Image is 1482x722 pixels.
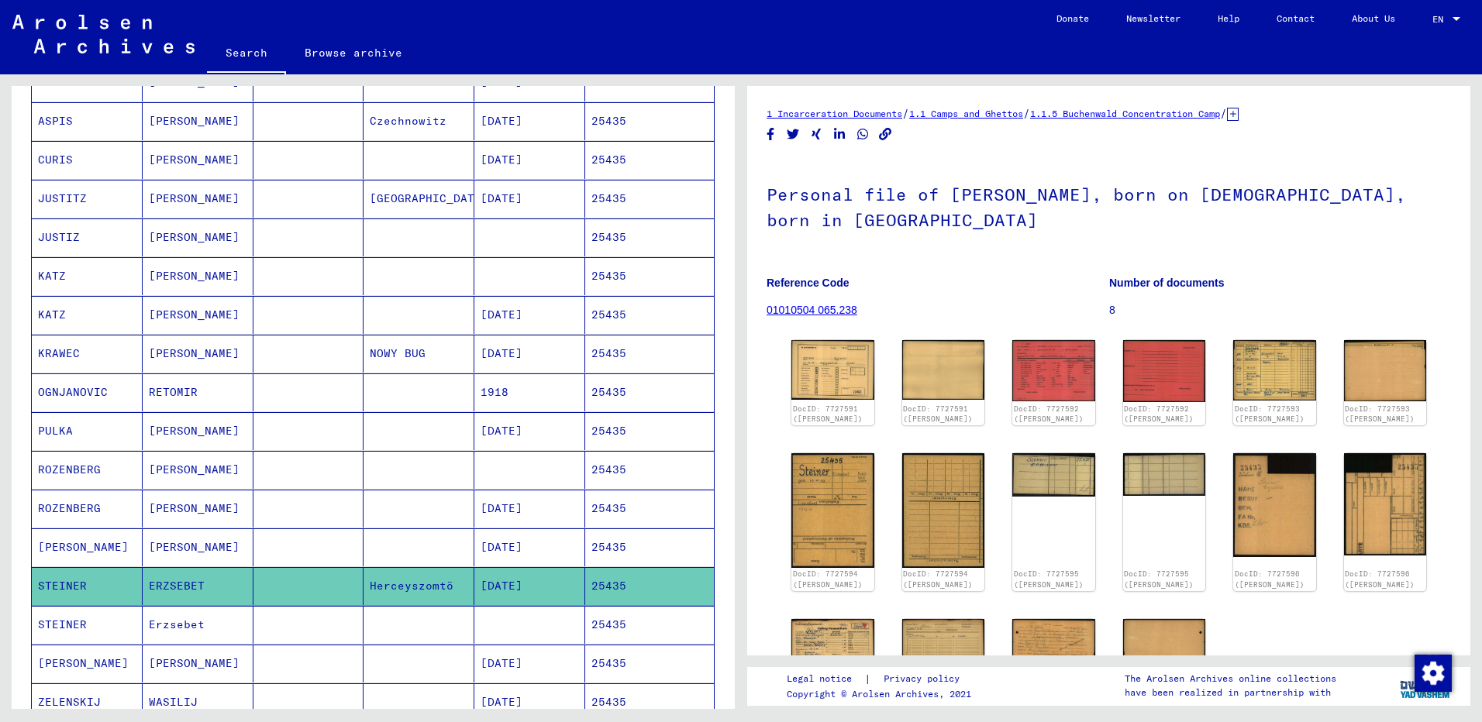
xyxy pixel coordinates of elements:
[585,296,714,334] mat-cell: 25435
[585,373,714,411] mat-cell: 25435
[32,218,143,256] mat-cell: JUSTIZ
[1012,619,1095,677] img: 001.jpg
[1123,340,1206,402] img: 002.jpg
[143,412,253,450] mat-cell: [PERSON_NAME]
[585,102,714,140] mat-cell: 25435
[32,180,143,218] mat-cell: JUSTITZ
[791,619,874,680] img: 001.jpg
[585,451,714,489] mat-cell: 25435
[32,141,143,179] mat-cell: CURIS
[902,106,909,120] span: /
[143,296,253,334] mat-cell: [PERSON_NAME]
[1415,655,1452,692] img: Zustimmung ändern
[785,125,801,144] button: Share on Twitter
[286,34,421,71] a: Browse archive
[1012,453,1095,497] img: 001.jpg
[1233,340,1316,401] img: 001.jpg
[143,645,253,682] mat-cell: [PERSON_NAME]
[143,606,253,644] mat-cell: Erzsebet
[143,141,253,179] mat-cell: [PERSON_NAME]
[32,257,143,295] mat-cell: KATZ
[1124,569,1194,589] a: DocID: 7727595 ([PERSON_NAME])
[474,102,585,140] mat-cell: [DATE]
[585,335,714,373] mat-cell: 25435
[902,453,985,567] img: 002.jpg
[1220,106,1227,120] span: /
[1344,340,1427,401] img: 002.jpg
[32,490,143,528] mat-cell: ROZENBERG
[143,180,253,218] mat-cell: [PERSON_NAME]
[585,141,714,179] mat-cell: 25435
[1125,686,1336,700] p: have been realized in partnership with
[1023,106,1030,120] span: /
[793,569,863,589] a: DocID: 7727594 ([PERSON_NAME])
[585,180,714,218] mat-cell: 25435
[32,528,143,566] mat-cell: [PERSON_NAME]
[143,373,253,411] mat-cell: RETOMIR
[1235,404,1305,424] a: DocID: 7727593 ([PERSON_NAME])
[585,257,714,295] mat-cell: 25435
[763,125,779,144] button: Share on Facebook
[32,606,143,644] mat-cell: STEINER
[474,528,585,566] mat-cell: [DATE]
[585,567,714,605] mat-cell: 25435
[871,671,978,687] a: Privacy policy
[474,141,585,179] mat-cell: [DATE]
[808,125,825,144] button: Share on Xing
[474,683,585,721] mat-cell: [DATE]
[364,180,474,218] mat-cell: [GEOGRAPHIC_DATA]
[1432,13,1443,25] mat-select-trigger: EN
[143,218,253,256] mat-cell: [PERSON_NAME]
[1123,619,1206,676] img: 002.jpg
[903,404,973,424] a: DocID: 7727591 ([PERSON_NAME])
[793,404,863,424] a: DocID: 7727591 ([PERSON_NAME])
[791,453,874,567] img: 001.jpg
[585,606,714,644] mat-cell: 25435
[767,108,902,119] a: 1 Incarceration Documents
[1123,453,1206,495] img: 002.jpg
[474,490,585,528] mat-cell: [DATE]
[32,683,143,721] mat-cell: ZELENSKIJ
[364,335,474,373] mat-cell: NOWY BUG
[1109,302,1451,318] p: 8
[1109,277,1225,289] b: Number of documents
[767,304,857,316] a: 01010504 065.238
[767,277,850,289] b: Reference Code
[207,34,286,74] a: Search
[474,373,585,411] mat-cell: 1918
[787,671,978,687] div: |
[832,125,848,144] button: Share on LinkedIn
[143,567,253,605] mat-cell: ERZSEBET
[474,412,585,450] mat-cell: [DATE]
[1014,404,1084,424] a: DocID: 7727592 ([PERSON_NAME])
[903,569,973,589] a: DocID: 7727594 ([PERSON_NAME])
[1014,569,1084,589] a: DocID: 7727595 ([PERSON_NAME])
[364,567,474,605] mat-cell: Herceyszomtö
[902,619,985,679] img: 002.jpg
[474,645,585,682] mat-cell: [DATE]
[585,412,714,450] mat-cell: 25435
[1030,108,1220,119] a: 1.1.5 Buchenwald Concentration Camp
[1233,453,1316,556] img: 001.jpg
[143,102,253,140] mat-cell: [PERSON_NAME]
[32,412,143,450] mat-cell: PULKA
[1235,569,1305,589] a: DocID: 7727596 ([PERSON_NAME])
[143,683,253,721] mat-cell: WASILIJ
[1012,340,1095,401] img: 001.jpg
[143,451,253,489] mat-cell: [PERSON_NAME]
[1125,672,1336,686] p: The Arolsen Archives online collections
[767,159,1451,253] h1: Personal file of [PERSON_NAME], born on [DEMOGRAPHIC_DATA], born in [GEOGRAPHIC_DATA]
[364,102,474,140] mat-cell: Czechnowitz
[474,296,585,334] mat-cell: [DATE]
[474,180,585,218] mat-cell: [DATE]
[474,567,585,605] mat-cell: [DATE]
[585,528,714,566] mat-cell: 25435
[787,687,978,701] p: Copyright © Arolsen Archives, 2021
[143,490,253,528] mat-cell: [PERSON_NAME]
[909,108,1023,119] a: 1.1 Camps and Ghettos
[474,335,585,373] mat-cell: [DATE]
[855,125,871,144] button: Share on WhatsApp
[1345,404,1415,424] a: DocID: 7727593 ([PERSON_NAME])
[143,257,253,295] mat-cell: [PERSON_NAME]
[902,340,985,400] img: 002.jpg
